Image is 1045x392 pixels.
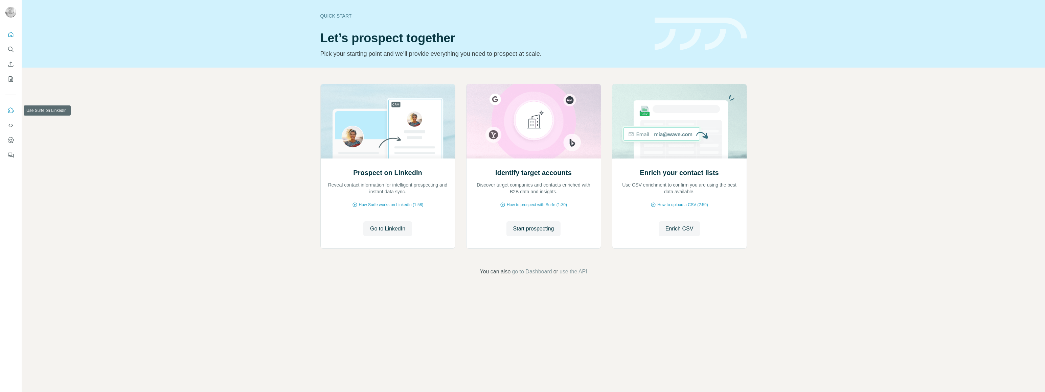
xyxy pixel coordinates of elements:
[5,134,16,146] button: Dashboard
[320,49,646,58] p: Pick your starting point and we’ll provide everything you need to prospect at scale.
[359,202,424,208] span: How Surfe works on LinkedIn (1:58)
[5,73,16,85] button: My lists
[513,225,554,233] span: Start prospecting
[495,168,572,177] h2: Identify target accounts
[659,221,700,236] button: Enrich CSV
[5,149,16,161] button: Feedback
[327,181,448,195] p: Reveal contact information for intelligent prospecting and instant data sync.
[619,181,740,195] p: Use CSV enrichment to confirm you are using the best data available.
[5,104,16,117] button: Use Surfe on LinkedIn
[480,268,510,276] span: You can also
[5,43,16,55] button: Search
[353,168,422,177] h2: Prospect on LinkedIn
[506,221,561,236] button: Start prospecting
[657,202,708,208] span: How to upload a CSV (2:59)
[512,268,552,276] button: go to Dashboard
[560,268,587,276] button: use the API
[320,31,646,45] h1: Let’s prospect together
[473,181,594,195] p: Discover target companies and contacts enriched with B2B data and insights.
[466,84,601,158] img: Identify target accounts
[363,221,412,236] button: Go to LinkedIn
[665,225,694,233] span: Enrich CSV
[612,84,747,158] img: Enrich your contact lists
[5,58,16,70] button: Enrich CSV
[5,119,16,131] button: Use Surfe API
[5,7,16,18] img: Avatar
[320,84,455,158] img: Prospect on LinkedIn
[320,13,646,19] div: Quick start
[553,268,558,276] span: or
[507,202,567,208] span: How to prospect with Surfe (1:30)
[655,18,747,50] img: banner
[5,28,16,41] button: Quick start
[370,225,405,233] span: Go to LinkedIn
[640,168,719,177] h2: Enrich your contact lists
